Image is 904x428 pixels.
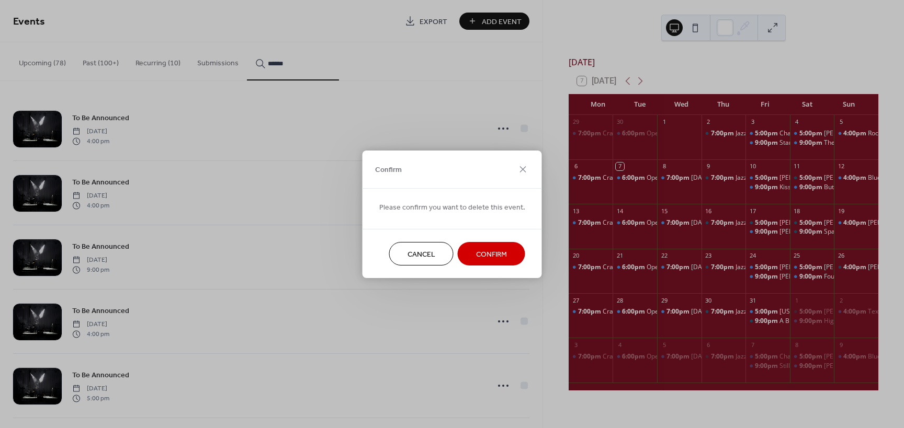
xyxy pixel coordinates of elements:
[375,165,402,176] span: Confirm
[379,202,525,213] span: Please confirm you want to delete this event.
[408,249,435,260] span: Cancel
[458,242,525,265] button: Confirm
[389,242,454,265] button: Cancel
[476,249,507,260] span: Confirm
